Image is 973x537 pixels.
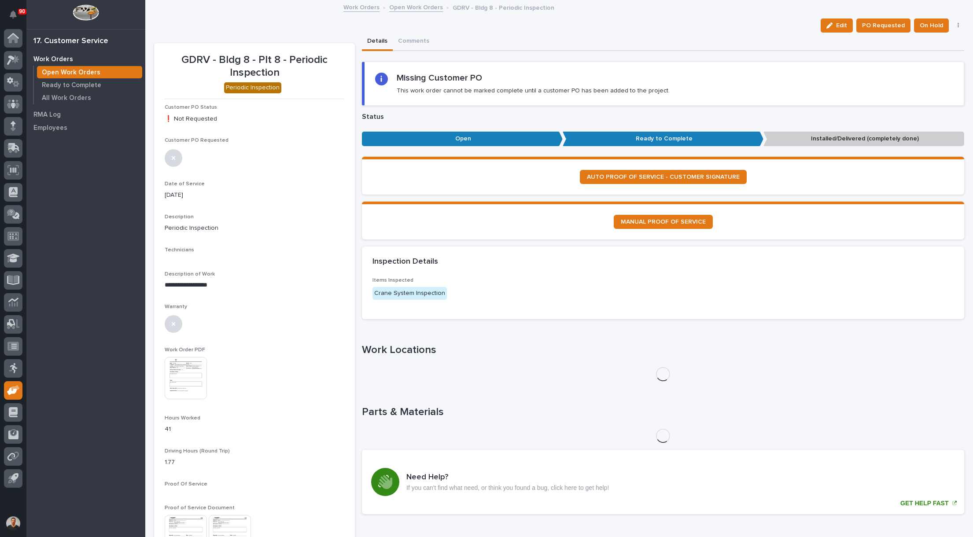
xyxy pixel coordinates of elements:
a: RMA Log [26,108,145,121]
h1: Parts & Materials [362,406,964,419]
p: GDRV - Bldg 8 - Plt 8 - Periodic Inspection [165,54,344,79]
span: Date of Service [165,181,205,187]
span: Description of Work [165,272,215,277]
p: Work Orders [33,55,73,63]
p: Periodic Inspection [165,224,344,233]
p: Ready to Complete [563,132,763,146]
span: Work Order PDF [165,347,205,353]
a: AUTO PROOF OF SERVICE - CUSTOMER SIGNATURE [580,170,747,184]
span: PO Requested [862,20,905,31]
h2: Inspection Details [372,257,438,267]
p: 1.77 [165,458,344,467]
button: Edit [821,18,853,33]
button: PO Requested [856,18,910,33]
a: GET HELP FAST [362,450,964,514]
h1: Work Locations [362,344,964,357]
span: Customer PO Status [165,105,217,110]
a: Work Orders [343,2,380,12]
p: 41 [165,425,344,434]
a: All Work Orders [34,92,145,104]
a: Ready to Complete [34,79,145,91]
p: All Work Orders [42,94,91,102]
img: Workspace Logo [73,4,99,21]
button: Notifications [4,5,22,24]
span: Items Inspected [372,278,413,283]
p: [DATE] [165,191,344,200]
button: On Hold [914,18,949,33]
a: Work Orders [26,52,145,66]
a: Employees [26,121,145,134]
p: Employees [33,124,67,132]
p: If you can't find what need, or think you found a bug, click here to get help! [406,484,609,492]
h2: Missing Customer PO [397,73,482,83]
p: Status [362,113,964,121]
p: RMA Log [33,111,61,119]
span: AUTO PROOF OF SERVICE - CUSTOMER SIGNATURE [587,174,740,180]
span: Proof Of Service [165,482,207,487]
p: GET HELP FAST [900,500,948,507]
p: Ready to Complete [42,81,101,89]
button: Details [362,33,393,51]
span: Description [165,214,194,220]
span: Hours Worked [165,416,200,421]
p: GDRV - Bldg 8 - Periodic Inspection [453,2,554,12]
div: 17. Customer Service [33,37,108,46]
div: Periodic Inspection [224,82,281,93]
h3: Need Help? [406,473,609,482]
span: Driving Hours (Round Trip) [165,449,230,454]
p: 90 [19,8,25,15]
p: Open Work Orders [42,69,100,77]
span: Proof of Service Document [165,505,235,511]
a: MANUAL PROOF OF SERVICE [614,215,713,229]
span: Edit [836,22,847,29]
span: Customer PO Requested [165,138,229,143]
a: Open Work Orders [389,2,443,12]
a: Open Work Orders [34,66,145,78]
span: Warranty [165,304,187,309]
div: Notifications90 [11,11,22,25]
p: Open [362,132,563,146]
span: MANUAL PROOF OF SERVICE [621,219,706,225]
span: On Hold [920,20,943,31]
p: This work order cannot be marked complete until a customer PO has been added to the project. [397,87,670,95]
div: Crane System Inspection [372,287,447,300]
button: Comments [393,33,435,51]
p: ❗ Not Requested [165,114,344,124]
span: Technicians [165,247,194,253]
p: Installed/Delivered (completely done) [763,132,964,146]
button: users-avatar [4,514,22,533]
